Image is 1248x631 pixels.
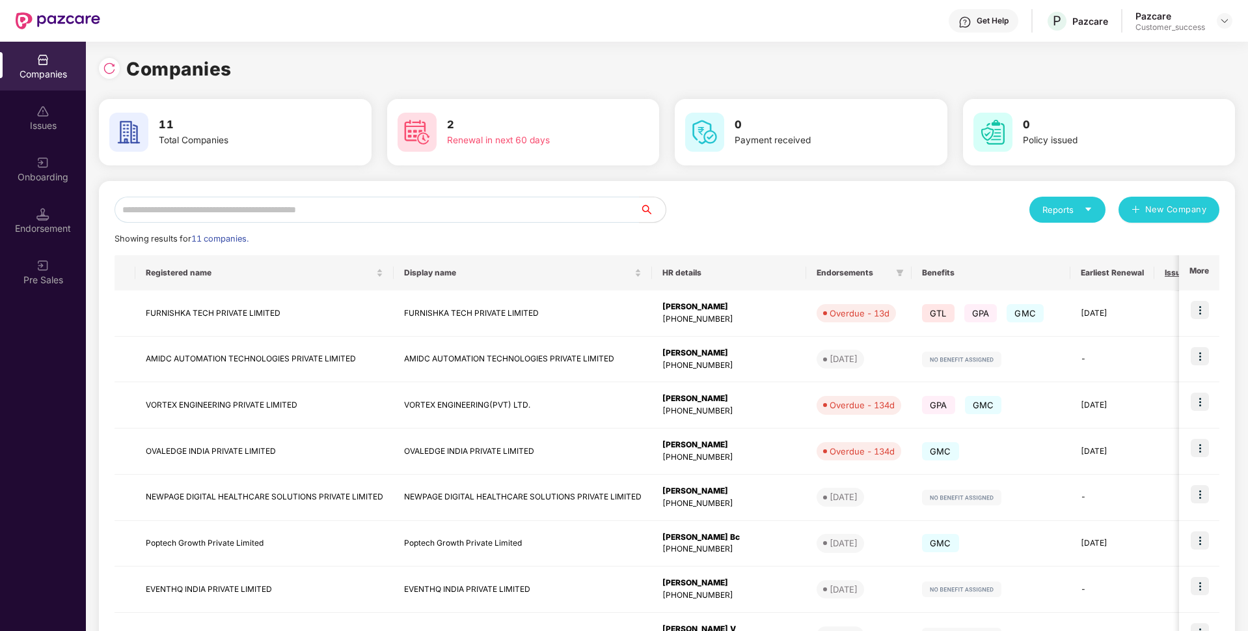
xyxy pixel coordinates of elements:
[36,156,49,169] img: svg+xml;base64,PHN2ZyB3aWR0aD0iMjAiIGhlaWdodD0iMjAiIHZpZXdCb3g9IjAgMCAyMCAyMCIgZmlsbD0ibm9uZSIgeG...
[922,396,955,414] span: GPA
[1070,290,1154,337] td: [DATE]
[1165,491,1200,503] div: 0
[1070,428,1154,475] td: [DATE]
[1165,307,1200,320] div: 0
[662,359,796,372] div: [PHONE_NUMBER]
[662,451,796,464] div: [PHONE_NUMBER]
[662,313,796,326] div: [PHONE_NUMBER]
[1165,353,1200,365] div: 0
[394,337,652,383] td: AMIDC AUTOMATION TECHNOLOGIES PRIVATE LIMITED
[830,537,858,550] div: [DATE]
[1165,268,1190,278] span: Issues
[394,255,652,290] th: Display name
[146,268,373,278] span: Registered name
[1023,117,1187,133] h3: 0
[964,304,997,322] span: GPA
[1179,255,1219,290] th: More
[394,521,652,567] td: Poptech Growth Private Limited
[662,405,796,417] div: [PHONE_NUMBER]
[36,208,49,221] img: svg+xml;base64,PHN2ZyB3aWR0aD0iMTQuNSIgaGVpZ2h0PSIxNC41IiB2aWV3Qm94PSIwIDAgMTYgMTYiIGZpbGw9Im5vbm...
[922,352,1001,367] img: svg+xml;base64,PHN2ZyB4bWxucz0iaHR0cDovL3d3dy53My5vcmcvMjAwMC9zdmciIHdpZHRoPSIxMjIiIGhlaWdodD0iMj...
[893,265,906,281] span: filter
[1072,15,1108,27] div: Pazcare
[1191,439,1209,457] img: icon
[1119,197,1219,223] button: plusNew Company
[965,396,1002,414] span: GMC
[135,475,394,521] td: NEWPAGE DIGITAL HEALTHCARE SOLUTIONS PRIVATE LIMITED
[159,133,323,148] div: Total Companies
[735,133,899,148] div: Payment received
[1165,537,1200,550] div: 0
[922,534,959,552] span: GMC
[447,133,611,148] div: Renewal in next 60 days
[1191,485,1209,503] img: icon
[1053,13,1061,29] span: P
[159,117,323,133] h3: 11
[830,445,895,458] div: Overdue - 134d
[652,255,806,290] th: HR details
[639,197,666,223] button: search
[685,113,724,152] img: svg+xml;base64,PHN2ZyB4bWxucz0iaHR0cDovL3d3dy53My5vcmcvMjAwMC9zdmciIHdpZHRoPSI2MCIgaGVpZ2h0PSI2MC...
[135,428,394,475] td: OVALEDGE INDIA PRIVATE LIMITED
[394,428,652,475] td: OVALEDGE INDIA PRIVATE LIMITED
[36,259,49,272] img: svg+xml;base64,PHN2ZyB3aWR0aD0iMjAiIGhlaWdodD0iMjAiIHZpZXdCb3g9IjAgMCAyMCAyMCIgZmlsbD0ibm9uZSIgeG...
[662,531,796,544] div: [PERSON_NAME] Bc
[977,16,1009,26] div: Get Help
[1191,531,1209,550] img: icon
[1070,382,1154,428] td: [DATE]
[1219,16,1230,26] img: svg+xml;base64,PHN2ZyBpZD0iRHJvcGRvd24tMzJ4MzIiIHhtbG5zPSJodHRwOi8vd3d3LnczLm9yZy8yMDAwL3N2ZyIgd2...
[922,442,959,460] span: GMC
[662,543,796,555] div: [PHONE_NUMBER]
[404,268,632,278] span: Display name
[662,485,796,498] div: [PERSON_NAME]
[912,255,1070,290] th: Benefits
[135,567,394,613] td: EVENTHQ INDIA PRIVATE LIMITED
[1145,203,1207,216] span: New Company
[1165,583,1200,596] div: 0
[830,399,895,412] div: Overdue - 134d
[735,117,899,133] h3: 0
[109,113,148,152] img: svg+xml;base64,PHN2ZyB4bWxucz0iaHR0cDovL3d3dy53My5vcmcvMjAwMC9zdmciIHdpZHRoPSI2MCIgaGVpZ2h0PSI2MC...
[135,290,394,337] td: FURNISHKA TECH PRIVATE LIMITED
[191,234,249,244] span: 11 companies.
[1154,255,1210,290] th: Issues
[135,521,394,567] td: Poptech Growth Private Limited
[135,337,394,383] td: AMIDC AUTOMATION TECHNOLOGIES PRIVATE LIMITED
[1070,255,1154,290] th: Earliest Renewal
[639,204,666,215] span: search
[922,490,1001,505] img: svg+xml;base64,PHN2ZyB4bWxucz0iaHR0cDovL3d3dy53My5vcmcvMjAwMC9zdmciIHdpZHRoPSIxMjIiIGhlaWdodD0iMj...
[394,382,652,428] td: VORTEX ENGINEERING(PVT) LTD.
[135,382,394,428] td: VORTEX ENGINEERING PRIVATE LIMITED
[1042,203,1092,216] div: Reports
[36,105,49,118] img: svg+xml;base64,PHN2ZyBpZD0iSXNzdWVzX2Rpc2FibGVkIiB4bWxucz0iaHR0cDovL3d3dy53My5vcmcvMjAwMC9zdmciIH...
[1070,521,1154,567] td: [DATE]
[1132,205,1140,216] span: plus
[126,55,232,83] h1: Companies
[817,268,891,278] span: Endorsements
[1070,567,1154,613] td: -
[1191,301,1209,319] img: icon
[394,475,652,521] td: NEWPAGE DIGITAL HEALTHCARE SOLUTIONS PRIVATE LIMITED
[1084,205,1092,214] span: caret-down
[1165,445,1200,458] div: 0
[394,567,652,613] td: EVENTHQ INDIA PRIVATE LIMITED
[1007,304,1044,322] span: GMC
[830,490,858,503] div: [DATE]
[922,582,1001,597] img: svg+xml;base64,PHN2ZyB4bWxucz0iaHR0cDovL3d3dy53My5vcmcvMjAwMC9zdmciIHdpZHRoPSIxMjIiIGhlaWdodD0iMj...
[1191,577,1209,595] img: icon
[36,53,49,66] img: svg+xml;base64,PHN2ZyBpZD0iQ29tcGFuaWVzIiB4bWxucz0iaHR0cDovL3d3dy53My5vcmcvMjAwMC9zdmciIHdpZHRoPS...
[1023,133,1187,148] div: Policy issued
[922,304,955,322] span: GTL
[1135,10,1205,22] div: Pazcare
[896,269,904,277] span: filter
[1165,399,1200,412] div: 0
[1135,22,1205,33] div: Customer_success
[662,347,796,359] div: [PERSON_NAME]
[662,439,796,451] div: [PERSON_NAME]
[662,498,796,510] div: [PHONE_NUMBER]
[662,577,796,589] div: [PERSON_NAME]
[830,352,858,365] div: [DATE]
[662,589,796,602] div: [PHONE_NUMBER]
[1191,347,1209,365] img: icon
[1070,337,1154,383] td: -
